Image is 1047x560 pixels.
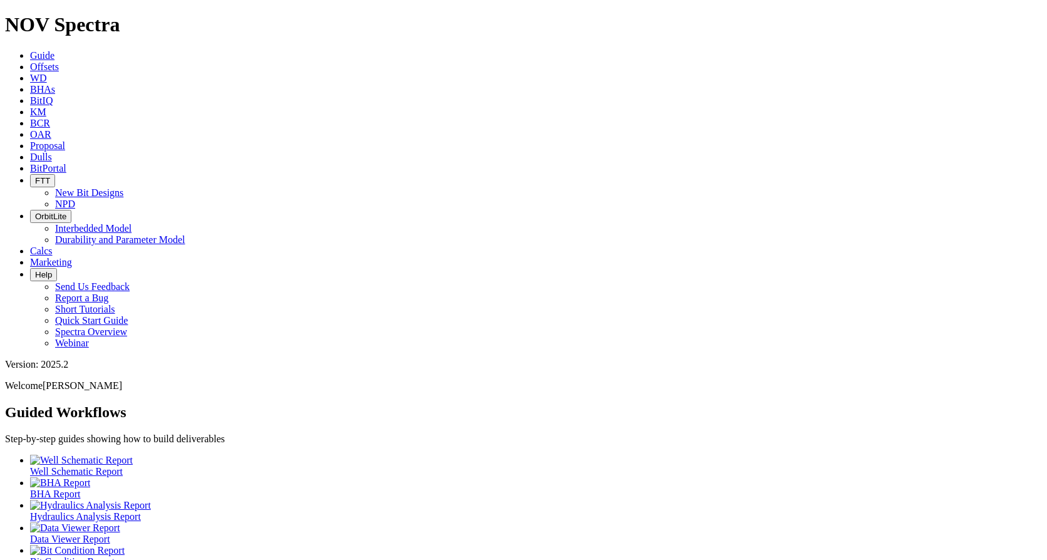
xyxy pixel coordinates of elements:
a: KM [30,106,46,117]
a: BitIQ [30,95,53,106]
img: Bit Condition Report [30,545,125,556]
a: OAR [30,129,51,140]
a: Durability and Parameter Model [55,234,185,245]
span: Help [35,270,52,279]
a: BHAs [30,84,55,95]
a: Report a Bug [55,293,108,303]
a: WD [30,73,47,83]
a: Webinar [55,338,89,348]
img: Data Viewer Report [30,522,120,534]
span: Well Schematic Report [30,466,123,477]
button: FTT [30,174,55,187]
span: Data Viewer Report [30,534,110,544]
span: OrbitLite [35,212,66,221]
p: Welcome [5,380,1042,391]
span: Hydraulics Analysis Report [30,511,141,522]
a: Dulls [30,152,52,162]
button: OrbitLite [30,210,71,223]
h1: NOV Spectra [5,13,1042,36]
a: BitPortal [30,163,66,174]
a: Marketing [30,257,72,267]
a: Offsets [30,61,59,72]
a: Well Schematic Report Well Schematic Report [30,455,1042,477]
a: BHA Report BHA Report [30,477,1042,499]
div: Version: 2025.2 [5,359,1042,370]
a: Data Viewer Report Data Viewer Report [30,522,1042,544]
a: Proposal [30,140,65,151]
a: NPD [55,199,75,209]
a: New Bit Designs [55,187,123,198]
span: [PERSON_NAME] [43,380,122,391]
a: Quick Start Guide [55,315,128,326]
a: Hydraulics Analysis Report Hydraulics Analysis Report [30,500,1042,522]
a: Spectra Overview [55,326,127,337]
a: Guide [30,50,54,61]
span: FTT [35,176,50,185]
img: BHA Report [30,477,90,489]
h2: Guided Workflows [5,404,1042,421]
a: Interbedded Model [55,223,132,234]
a: Short Tutorials [55,304,115,314]
a: BCR [30,118,50,128]
span: BHA Report [30,489,80,499]
p: Step-by-step guides showing how to build deliverables [5,433,1042,445]
button: Help [30,268,57,281]
img: Well Schematic Report [30,455,133,466]
a: Calcs [30,246,53,256]
a: Send Us Feedback [55,281,130,292]
img: Hydraulics Analysis Report [30,500,151,511]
